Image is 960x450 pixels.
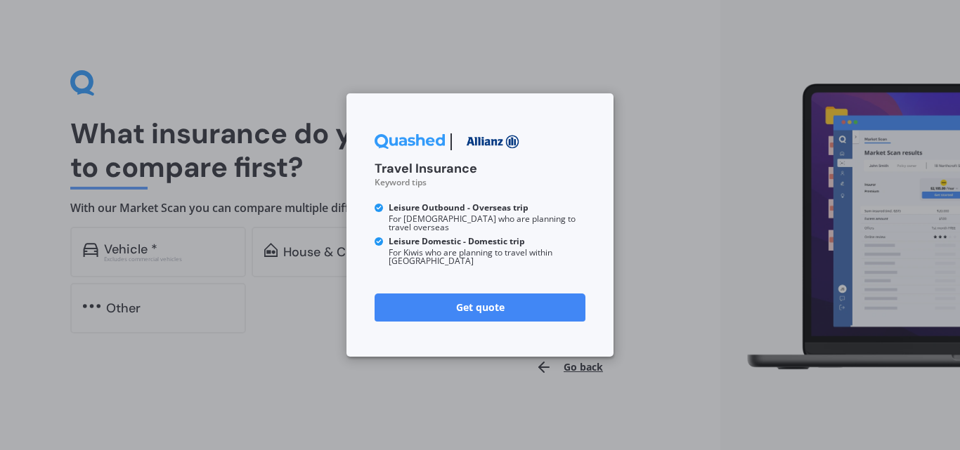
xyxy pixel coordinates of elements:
a: Get quote [375,293,585,322]
img: Allianz.webp [458,128,528,155]
small: For Kiwis who are planning to travel within [GEOGRAPHIC_DATA] [389,237,585,265]
small: For [DEMOGRAPHIC_DATA] who are planning to travel overseas [389,204,585,232]
b: Leisure Outbound - Overseas trip [389,204,585,212]
small: Keyword tips [375,176,427,188]
b: Leisure Domestic - Domestic trip [389,237,585,246]
h3: Travel Insurance [375,161,585,177]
